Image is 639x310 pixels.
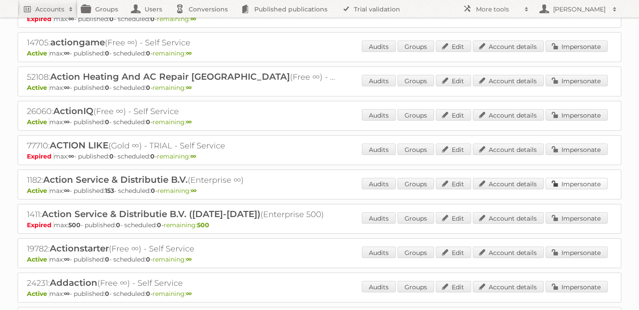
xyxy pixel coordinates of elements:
[27,243,335,255] h2: 19782: (Free ∞) - Self Service
[42,209,260,219] span: Action Service & Distributie B.V. ([DATE]-[DATE])
[27,290,612,298] p: max: - published: - scheduled: -
[27,37,335,48] h2: 14705: (Free ∞) - Self Service
[151,187,155,195] strong: 0
[27,152,54,160] span: Expired
[362,178,396,189] a: Audits
[362,75,396,86] a: Audits
[546,247,608,258] a: Impersonate
[105,187,114,195] strong: 153
[157,152,196,160] span: remaining:
[398,144,434,155] a: Groups
[27,49,612,57] p: max: - published: - scheduled: -
[186,118,192,126] strong: ∞
[186,290,192,298] strong: ∞
[436,247,471,258] a: Edit
[50,243,109,254] span: Actionstarter
[27,255,49,263] span: Active
[27,140,335,151] h2: 77710: (Gold ∞) - TRIAL - Self Service
[436,109,471,121] a: Edit
[197,221,209,229] strong: 500
[68,152,74,160] strong: ∞
[152,118,192,126] span: remaining:
[27,15,612,23] p: max: - published: - scheduled: -
[27,255,612,263] p: max: - published: - scheduled: -
[473,281,544,292] a: Account details
[27,187,49,195] span: Active
[190,152,196,160] strong: ∞
[50,71,290,82] span: Action Heating And AC Repair [GEOGRAPHIC_DATA]
[27,118,612,126] p: max: - published: - scheduled: -
[152,84,192,92] span: remaining:
[473,212,544,224] a: Account details
[109,152,114,160] strong: 0
[64,255,70,263] strong: ∞
[152,290,192,298] span: remaining:
[146,84,150,92] strong: 0
[398,212,434,224] a: Groups
[436,41,471,52] a: Edit
[436,178,471,189] a: Edit
[27,277,335,289] h2: 24231: (Free ∞) - Self Service
[398,178,434,189] a: Groups
[27,209,335,220] h2: 1411: (Enterprise 500)
[64,187,70,195] strong: ∞
[436,281,471,292] a: Edit
[186,84,192,92] strong: ∞
[64,84,70,92] strong: ∞
[546,144,608,155] a: Impersonate
[436,144,471,155] a: Edit
[150,15,155,23] strong: 0
[473,247,544,258] a: Account details
[146,290,150,298] strong: 0
[27,221,612,229] p: max: - published: - scheduled: -
[186,49,192,57] strong: ∞
[43,174,188,185] span: Action Service & Distributie B.V.
[27,15,54,23] span: Expired
[473,178,544,189] a: Account details
[546,75,608,86] a: Impersonate
[362,247,396,258] a: Audits
[362,109,396,121] a: Audits
[163,221,209,229] span: remaining:
[551,5,608,14] h2: [PERSON_NAME]
[68,221,81,229] strong: 500
[398,247,434,258] a: Groups
[191,187,197,195] strong: ∞
[473,75,544,86] a: Account details
[473,41,544,52] a: Account details
[152,49,192,57] span: remaining:
[27,49,49,57] span: Active
[27,187,612,195] p: max: - published: - scheduled: -
[27,174,335,186] h2: 1182: (Enterprise ∞)
[146,49,150,57] strong: 0
[27,84,49,92] span: Active
[546,281,608,292] a: Impersonate
[157,15,196,23] span: remaining:
[64,290,70,298] strong: ∞
[546,212,608,224] a: Impersonate
[50,277,97,288] span: Addaction
[50,37,105,48] span: actiongame
[27,221,54,229] span: Expired
[157,221,161,229] strong: 0
[35,5,64,14] h2: Accounts
[64,118,70,126] strong: ∞
[27,118,49,126] span: Active
[105,290,109,298] strong: 0
[53,106,93,116] span: ActionIQ
[116,221,120,229] strong: 0
[27,106,335,117] h2: 26060: (Free ∞) - Self Service
[64,49,70,57] strong: ∞
[152,255,192,263] span: remaining:
[105,84,109,92] strong: 0
[362,41,396,52] a: Audits
[476,5,520,14] h2: More tools
[398,281,434,292] a: Groups
[398,41,434,52] a: Groups
[109,15,114,23] strong: 0
[105,255,109,263] strong: 0
[27,152,612,160] p: max: - published: - scheduled: -
[546,41,608,52] a: Impersonate
[27,71,335,83] h2: 52108: (Free ∞) - Self Service
[146,118,150,126] strong: 0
